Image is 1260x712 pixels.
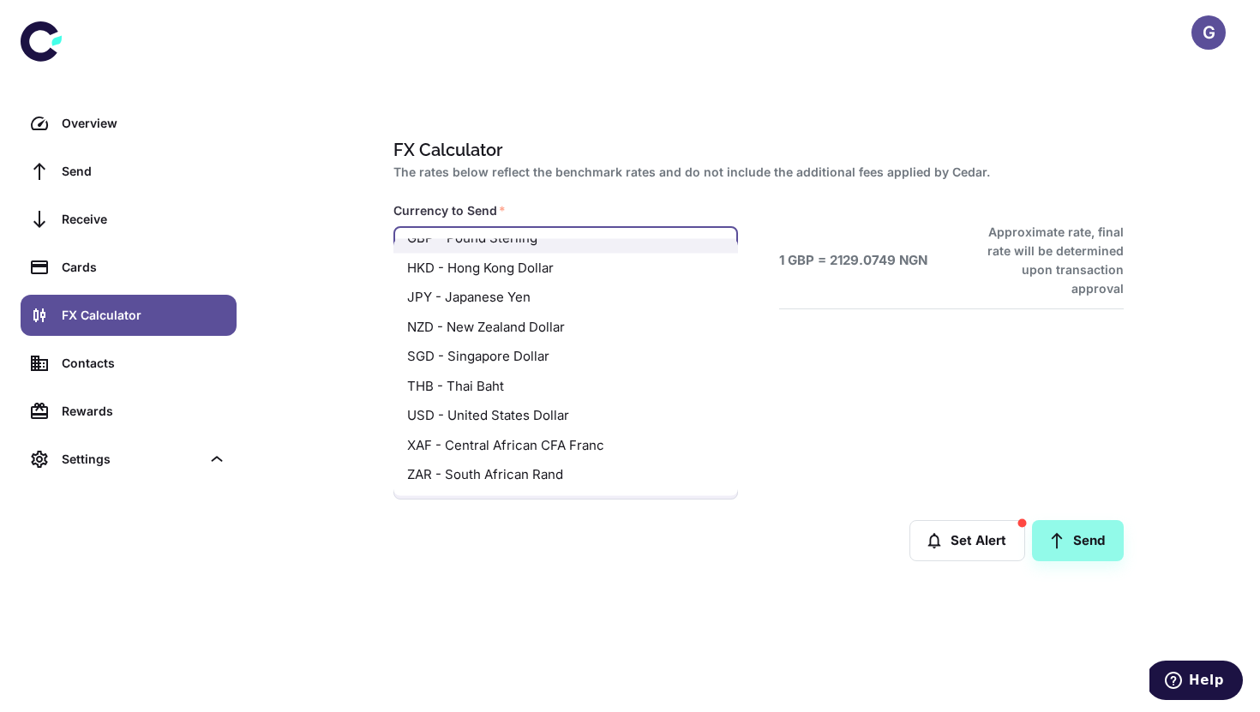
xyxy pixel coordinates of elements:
li: USD - United States Dollar [393,401,738,431]
a: Contacts [21,343,237,384]
li: GBP - Pound Sterling [393,224,738,254]
div: Receive [62,210,226,229]
li: THB - Thai Baht [393,371,738,401]
a: FX Calculator [21,295,237,336]
a: Send [1032,520,1124,561]
button: Set Alert [909,520,1025,561]
div: Rewards [62,402,226,421]
li: SGD - Singapore Dollar [393,342,738,372]
a: Send [21,151,237,192]
div: Overview [62,114,226,133]
a: Overview [21,103,237,144]
button: Clear [686,237,710,261]
li: XAF - Central African CFA Franc [393,430,738,460]
div: Send [62,162,226,181]
a: Cards [21,247,237,288]
li: ZAR - South African Rand [393,460,738,490]
button: Close [708,237,732,261]
a: Receive [21,199,237,240]
div: Settings [62,450,201,469]
h6: Approximate rate, final rate will be determined upon transaction approval [969,223,1124,298]
li: HKD - Hong Kong Dollar [393,253,738,283]
h6: 1 GBP = 2129.0749 NGN [779,251,927,271]
div: Settings [21,439,237,480]
div: Cards [62,258,226,277]
iframe: Opens a widget where you can find more information [1149,661,1243,703]
h1: FX Calculator [393,137,1117,163]
div: Contacts [62,354,226,373]
li: NZD - New Zealand Dollar [393,312,738,342]
button: G [1191,15,1226,50]
label: Currency to Send [393,202,506,219]
li: JPY - Japanese Yen [393,283,738,313]
div: FX Calculator [62,306,226,325]
a: Rewards [21,391,237,432]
